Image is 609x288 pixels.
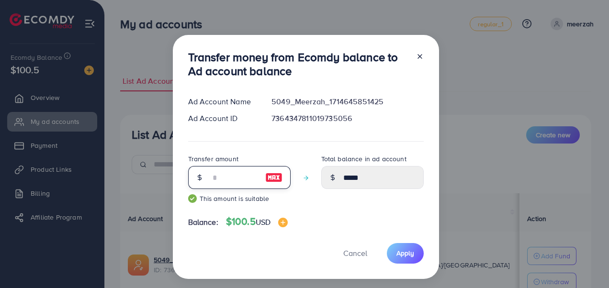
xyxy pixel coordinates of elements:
div: Ad Account ID [180,113,264,124]
img: image [265,172,282,183]
button: Apply [387,243,424,264]
div: Ad Account Name [180,96,264,107]
span: Cancel [343,248,367,258]
span: USD [256,217,271,227]
div: 5049_Meerzah_1714645851425 [264,96,431,107]
img: guide [188,194,197,203]
h3: Transfer money from Ecomdy balance to Ad account balance [188,50,408,78]
label: Total balance in ad account [321,154,406,164]
h4: $100.5 [226,216,288,228]
small: This amount is suitable [188,194,291,203]
span: Apply [396,248,414,258]
img: image [278,218,288,227]
div: 7364347811019735056 [264,113,431,124]
label: Transfer amount [188,154,238,164]
button: Cancel [331,243,379,264]
span: Balance: [188,217,218,228]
